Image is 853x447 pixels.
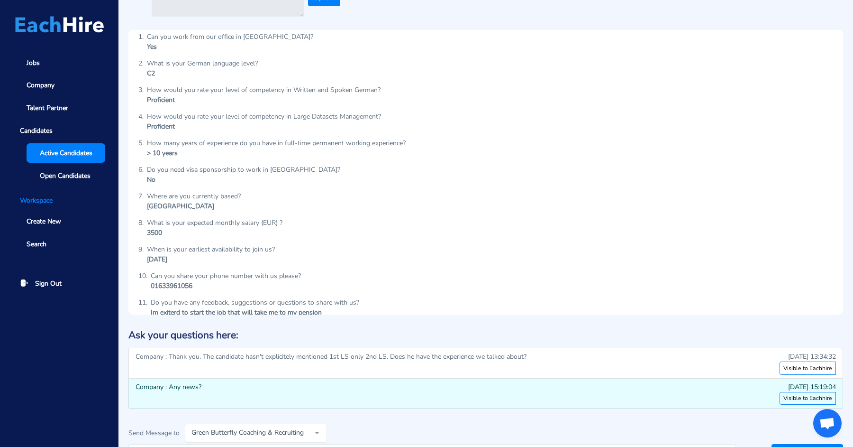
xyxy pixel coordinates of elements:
[147,254,275,264] div: [DATE]
[147,201,241,211] div: [GEOGRAPHIC_DATA]
[27,239,46,249] span: Search
[147,68,258,78] div: C2
[35,279,62,289] span: Sign Out
[147,121,381,131] div: Proficient
[147,58,258,68] div: What is your German language level?
[147,228,282,238] div: 3500
[788,382,836,392] span: [DATE] 15:19:04
[13,76,105,95] a: Company
[27,103,68,113] span: Talent Partner
[147,218,282,228] div: What is your expected monthly salary (EUR) ?
[813,409,842,438] div: Open chat
[147,175,340,185] div: No
[147,148,406,158] div: > 10 years
[128,428,180,438] span: Send Message to
[13,234,105,254] a: Search
[40,148,92,158] span: Active Candidates
[13,98,105,118] a: Talent Partner
[136,382,208,398] p: Company : Any news?
[147,95,381,105] div: Proficient
[27,80,54,90] span: Company
[147,42,313,52] div: Yes
[15,16,104,33] img: Logo
[780,362,836,374] button: Visible to Eachhire
[27,166,105,186] a: Open Candidates
[40,171,91,181] span: Open Candidates
[128,329,843,341] h4: Ask your questions here:
[788,352,836,362] span: [DATE] 13:34:32
[27,58,40,68] span: Jobs
[189,428,308,438] span: Green Butterfly Coaching & Recruiting
[147,191,241,201] div: Where are you currently based?
[151,298,359,307] div: Do you have any feedback, suggestions or questions to share with us?
[13,121,105,140] span: Candidates
[147,32,313,42] div: Can you work from our office in [GEOGRAPHIC_DATA]?
[147,138,406,148] div: How many years of experience do you have in full-time permanent working experience?
[13,196,105,205] li: Workspace
[27,216,61,226] span: Create New
[780,392,836,405] button: Visible to Eachhire
[13,53,105,73] a: Jobs
[13,212,105,232] a: Create New
[27,143,105,163] a: Active Candidates
[147,165,340,175] div: Do you need visa sponsorship to work in [GEOGRAPHIC_DATA]?
[151,271,301,281] div: Can you share your phone number with us please?
[147,244,275,254] div: When is your earliest availability to join us?
[136,352,533,368] p: Company : Thank you. The candidate hasn't explicitely mentioned 1st LS only 2nd LS. Does he have ...
[147,112,381,121] div: How would you rate your level of competency in Large Datasets Management?
[151,281,301,291] div: 01633961056
[151,307,359,317] div: Im exiterd to start the job that will take me to my pension
[147,85,381,95] div: How would you rate your level of competency in Written and Spoken German?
